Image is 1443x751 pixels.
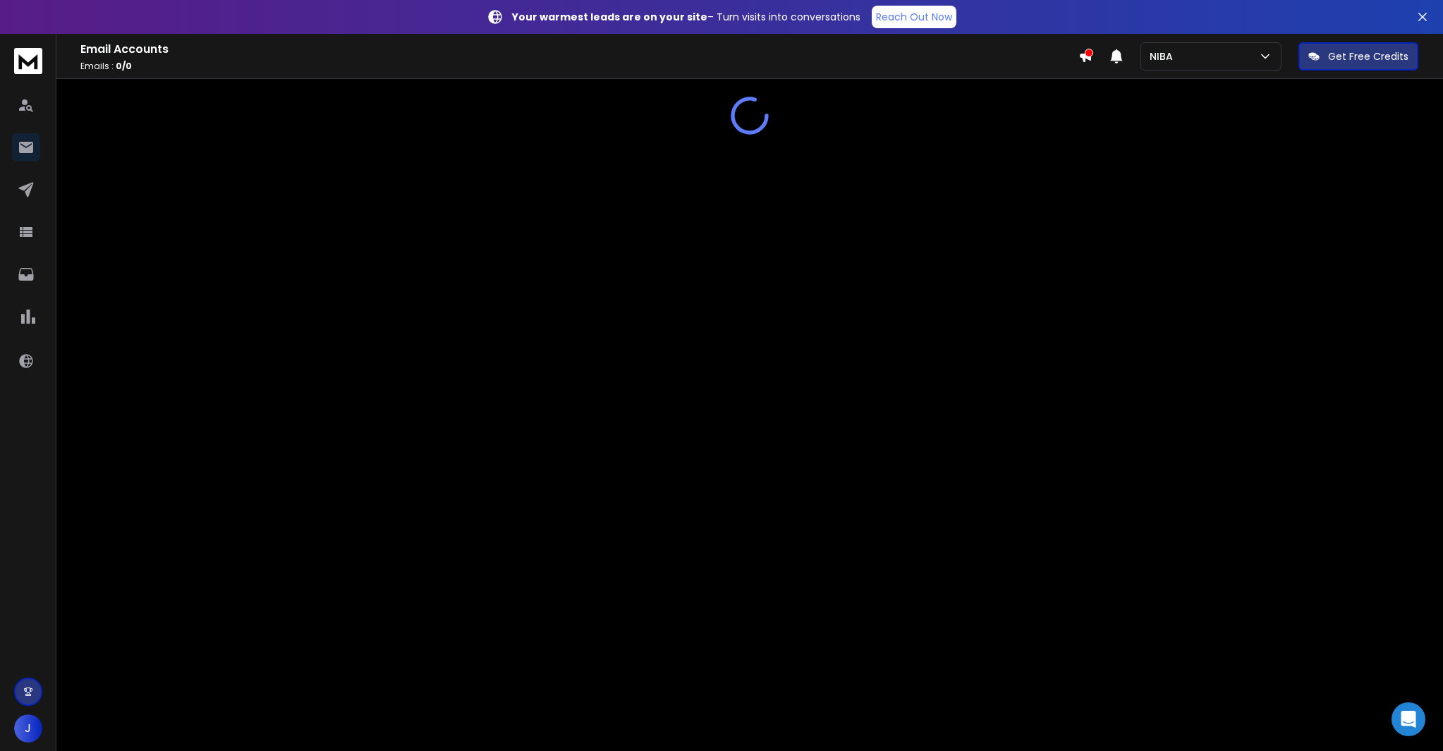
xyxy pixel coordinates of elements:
p: Emails : [80,61,1078,72]
div: Open Intercom Messenger [1392,702,1425,736]
h1: Email Accounts [80,41,1078,58]
p: Get Free Credits [1328,49,1408,63]
button: J [14,714,42,743]
p: NIBA [1150,49,1179,63]
button: Get Free Credits [1298,42,1418,71]
span: 0 / 0 [116,60,132,72]
p: – Turn visits into conversations [512,10,860,24]
a: Reach Out Now [872,6,956,28]
img: logo [14,48,42,74]
p: Reach Out Now [876,10,952,24]
strong: Your warmest leads are on your site [512,10,707,24]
